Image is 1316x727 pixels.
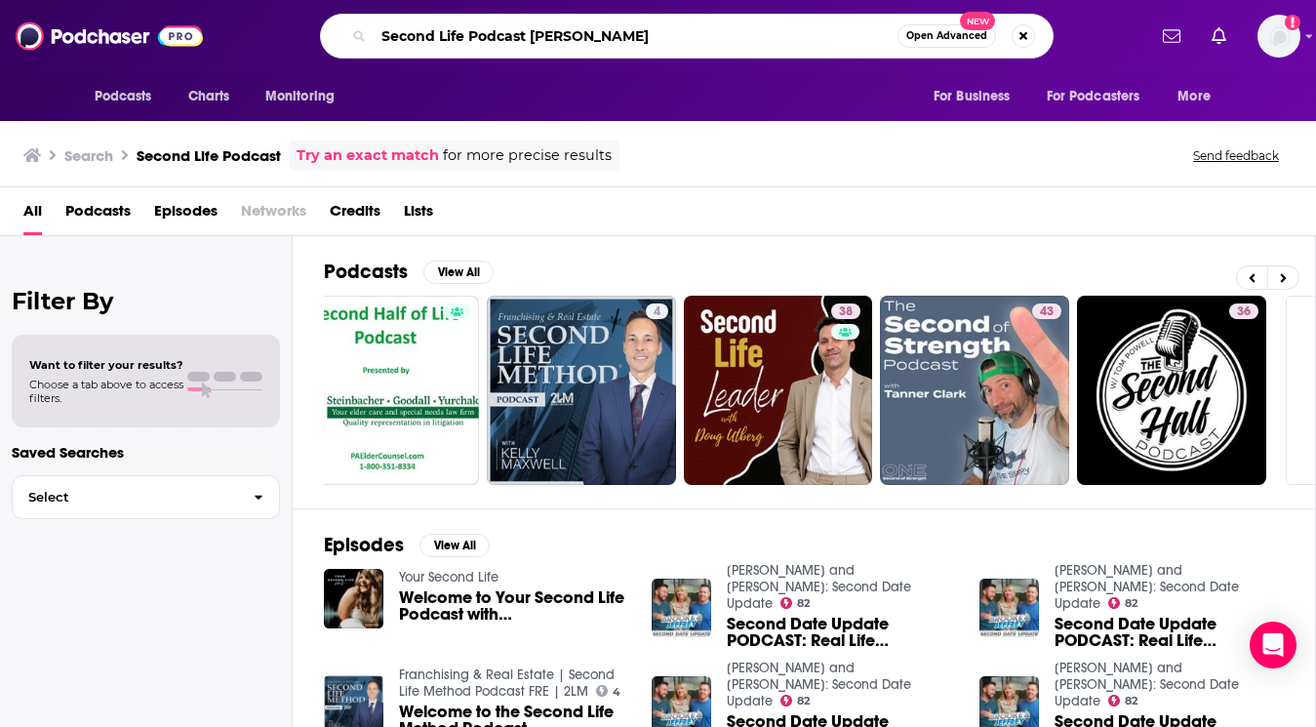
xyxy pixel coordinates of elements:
a: 82 [780,597,811,609]
a: 38 [831,303,860,319]
span: Welcome to Your Second Life Podcast with [PERSON_NAME] [399,589,628,623]
button: open menu [252,78,360,115]
svg: Add a profile image [1285,15,1300,30]
span: 4 [613,688,620,697]
span: 43 [1040,303,1054,322]
a: Show notifications dropdown [1155,20,1188,53]
a: Your Second Life [399,569,498,586]
span: Want to filter your results? [29,358,183,372]
span: Monitoring [265,83,335,110]
span: Select [13,491,238,504]
span: For Business [934,83,1011,110]
span: More [1177,83,1211,110]
a: Charts [176,78,242,115]
img: Podchaser - Follow, Share and Rate Podcasts [16,18,203,55]
img: User Profile [1257,15,1300,58]
span: Networks [241,195,306,235]
span: 82 [797,599,810,608]
a: 82 [1108,695,1138,707]
a: EpisodesView All [324,533,490,557]
a: 4 [596,685,621,697]
button: open menu [81,78,178,115]
span: Charts [188,83,230,110]
button: Show profile menu [1257,15,1300,58]
p: Saved Searches [12,443,280,462]
img: Welcome to Your Second Life Podcast with Colleen Kelly [324,569,383,628]
div: Open Intercom Messenger [1250,622,1296,668]
span: 4 [654,303,660,322]
img: Second Date Update PODCAST: Real Life Phenomenon [979,579,1039,638]
button: open menu [1164,78,1235,115]
h2: Podcasts [324,260,408,284]
h2: Filter By [12,287,280,315]
span: For Podcasters [1047,83,1140,110]
a: Second Date Update PODCAST: Real Life Phenomenon [727,616,956,649]
a: All [23,195,42,235]
a: Brooke and Jeffrey: Second Date Update [1055,562,1239,612]
a: 43 [1032,303,1061,319]
h3: Search [64,146,113,165]
span: Choose a tab above to access filters. [29,378,183,405]
button: View All [423,261,494,284]
span: Podcasts [95,83,152,110]
a: PodcastsView All [324,260,494,284]
span: 82 [797,697,810,706]
a: 43 [880,296,1069,485]
span: 36 [1237,303,1251,322]
a: 36 [1077,296,1266,485]
button: Send feedback [1187,147,1285,164]
a: 82 [1108,597,1138,609]
img: Second Date Update PODCAST: Real Life Phenomenon [652,579,711,638]
a: Try an exact match [297,144,439,167]
button: View All [419,534,490,557]
a: 4 [487,296,676,485]
a: 36 [1229,303,1258,319]
span: Open Advanced [906,31,987,41]
a: Show notifications dropdown [1204,20,1234,53]
span: for more precise results [443,144,612,167]
a: Brooke and Jeffrey: Second Date Update [727,562,911,612]
a: 4 [646,303,668,319]
a: 82 [780,695,811,707]
h3: Second Life Podcast [137,146,281,165]
span: 38 [839,303,853,322]
span: New [960,12,995,30]
a: Welcome to Your Second Life Podcast with Colleen Kelly [399,589,628,623]
a: Brooke and Jeffrey: Second Date Update [727,660,911,709]
button: open menu [920,78,1035,115]
a: 38 [684,296,873,485]
a: Podcasts [65,195,131,235]
span: 82 [1125,599,1137,608]
span: 82 [1125,697,1137,706]
span: Logged in as camsdkc [1257,15,1300,58]
a: Lists [404,195,433,235]
div: Search podcasts, credits, & more... [320,14,1054,59]
h2: Episodes [324,533,404,557]
button: Open AdvancedNew [897,24,996,48]
a: Brooke and Jeffrey: Second Date Update [1055,660,1239,709]
input: Search podcasts, credits, & more... [374,20,897,52]
button: Select [12,475,280,519]
a: Episodes [154,195,218,235]
a: Credits [330,195,380,235]
a: Second Date Update PODCAST: Real Life Phenomenon [1055,616,1284,649]
a: Franchising & Real Estate | Second Life Method Podcast FRE | 2LM [399,666,615,700]
button: open menu [1034,78,1169,115]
